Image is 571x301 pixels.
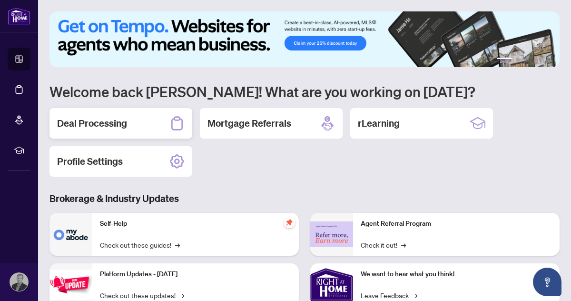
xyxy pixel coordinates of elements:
[284,217,295,228] span: pushpin
[57,117,127,130] h2: Deal Processing
[49,270,92,300] img: Platform Updates - July 21, 2025
[523,58,527,61] button: 3
[531,58,535,61] button: 4
[539,58,542,61] button: 5
[207,117,291,130] h2: Mortgage Referrals
[516,58,520,61] button: 2
[10,273,28,291] img: Profile Icon
[175,240,180,250] span: →
[8,7,30,25] img: logo
[49,213,92,256] img: Self-Help
[310,221,353,248] img: Agent Referral Program
[401,240,406,250] span: →
[361,269,552,280] p: We want to hear what you think!
[49,82,560,100] h1: Welcome back [PERSON_NAME]! What are you working on [DATE]?
[361,219,552,229] p: Agent Referral Program
[533,268,561,296] button: Open asap
[358,117,400,130] h2: rLearning
[100,269,291,280] p: Platform Updates - [DATE]
[100,290,184,301] a: Check out these updates!→
[49,11,560,67] img: Slide 0
[49,192,560,205] h3: Brokerage & Industry Updates
[57,155,123,168] h2: Profile Settings
[413,290,417,301] span: →
[497,58,512,61] button: 1
[546,58,550,61] button: 6
[361,240,406,250] a: Check it out!→
[179,290,184,301] span: →
[100,240,180,250] a: Check out these guides!→
[100,219,291,229] p: Self-Help
[361,290,417,301] a: Leave Feedback→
